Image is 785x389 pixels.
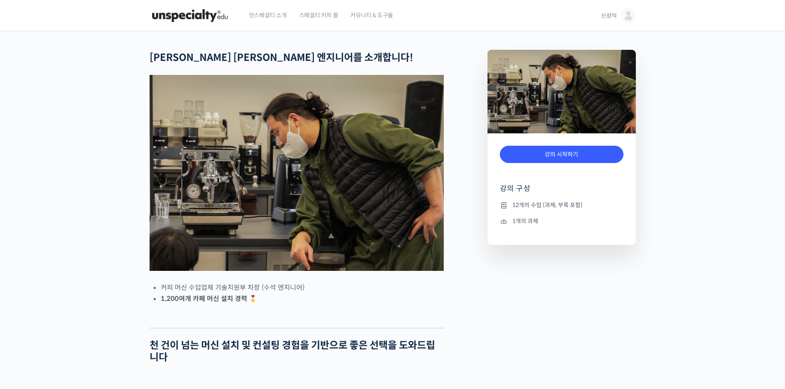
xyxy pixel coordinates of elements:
[150,51,413,64] strong: [PERSON_NAME] [PERSON_NAME] 엔지니어를 소개합니다!
[500,184,623,200] h4: 강의 구성
[500,217,623,226] li: 1개의 과제
[150,339,435,363] strong: 천 건이 넘는 머신 설치 및 컨설팅 경험을 기반으로 좋은 선택을 도와드립니다
[500,146,623,163] a: 강의 시작하기
[161,294,257,303] strong: 1,200여개 카페 머신 설치 경력 🎖️
[500,200,623,210] li: 12개의 수업 (과제, 부록 포함)
[161,282,444,293] li: 커피 머신 수입업체 기술지원부 차장 (수석 엔지니어)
